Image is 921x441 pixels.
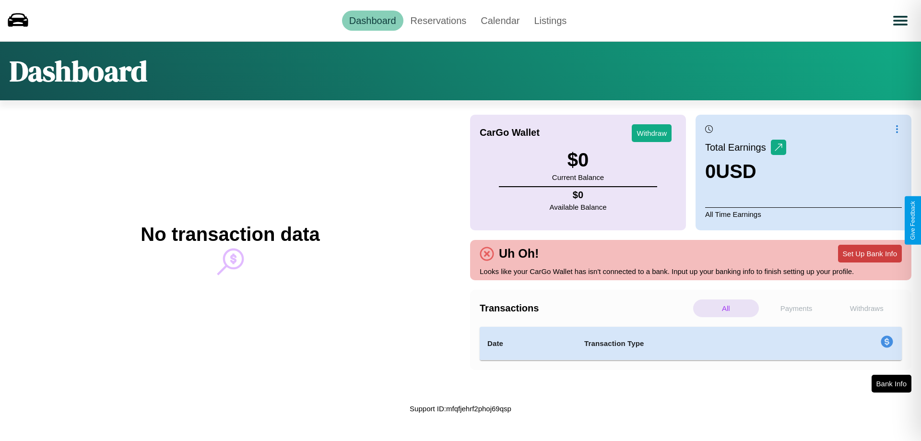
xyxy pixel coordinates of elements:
h2: No transaction data [141,224,319,245]
a: Calendar [473,11,527,31]
button: Open menu [887,7,914,34]
button: Bank Info [872,375,911,393]
p: Available Balance [550,201,607,214]
h4: Date [487,338,569,349]
div: Give Feedback [909,201,916,240]
h4: CarGo Wallet [480,127,540,138]
p: Payments [764,299,829,317]
a: Dashboard [342,11,403,31]
h4: Uh Oh! [494,247,543,261]
p: All Time Earnings [705,207,902,221]
h4: Transaction Type [584,338,802,349]
p: Support ID: mfqfjehrf2phoj69qsp [410,402,511,415]
a: Listings [527,11,574,31]
p: Looks like your CarGo Wallet has isn't connected to a bank. Input up your banking info to finish ... [480,265,902,278]
h4: $ 0 [550,190,607,201]
button: Withdraw [632,124,672,142]
p: Current Balance [552,171,604,184]
p: Total Earnings [705,139,771,156]
p: Withdraws [834,299,899,317]
button: Set Up Bank Info [838,245,902,262]
p: All [693,299,759,317]
h4: Transactions [480,303,691,314]
h1: Dashboard [10,51,147,91]
a: Reservations [403,11,474,31]
h3: $ 0 [552,149,604,171]
h3: 0 USD [705,161,786,182]
table: simple table [480,327,902,360]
